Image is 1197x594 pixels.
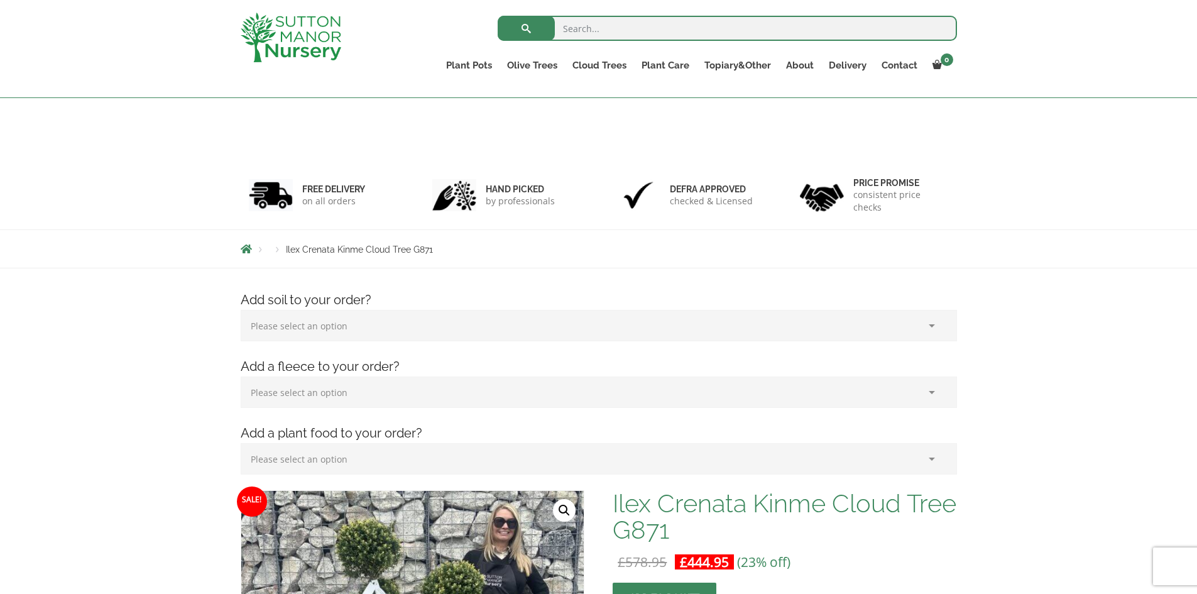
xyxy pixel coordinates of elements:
span: (23% off) [737,553,790,571]
a: Cloud Trees [565,57,634,74]
a: Delivery [821,57,874,74]
h6: Price promise [853,177,949,189]
h1: Ilex Crenata Kinme Cloud Tree G871 [613,490,956,543]
input: Search... [498,16,957,41]
img: 3.jpg [616,179,660,211]
bdi: 444.95 [680,553,729,571]
nav: Breadcrumbs [241,244,957,254]
h6: Defra approved [670,184,753,195]
p: checked & Licensed [670,195,753,207]
a: About [779,57,821,74]
a: 0 [925,57,957,74]
a: Contact [874,57,925,74]
h4: Add a plant food to your order? [231,424,966,443]
p: on all orders [302,195,365,207]
a: Olive Trees [500,57,565,74]
img: 2.jpg [432,179,476,211]
span: Sale! [237,487,267,517]
span: £ [680,553,687,571]
img: 1.jpg [249,179,293,211]
a: Plant Care [634,57,697,74]
h4: Add a fleece to your order? [231,357,966,377]
a: View full-screen image gallery [553,499,576,522]
p: consistent price checks [853,189,949,214]
h6: FREE DELIVERY [302,184,365,195]
h4: Add soil to your order? [231,290,966,310]
img: 4.jpg [800,176,844,214]
h6: hand picked [486,184,555,195]
span: Ilex Crenata Kinme Cloud Tree G871 [286,245,433,255]
a: Plant Pots [439,57,500,74]
a: Topiary&Other [697,57,779,74]
span: £ [618,553,625,571]
img: logo [241,13,341,62]
span: 0 [941,53,953,66]
p: by professionals [486,195,555,207]
bdi: 578.95 [618,553,667,571]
